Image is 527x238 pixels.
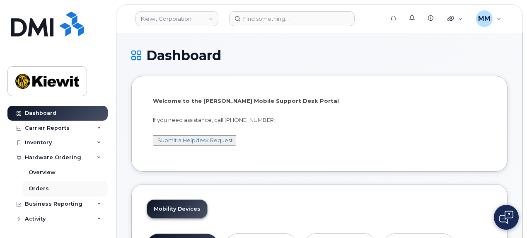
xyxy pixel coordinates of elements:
img: Open chat [499,211,513,224]
button: Submit a Helpdesk Request [153,135,236,146]
p: If you need assistance, call [PHONE_NUMBER] [153,116,486,124]
a: Submit a Helpdesk Request [157,137,233,143]
h1: Dashboard [131,48,508,63]
p: Welcome to the [PERSON_NAME] Mobile Support Desk Portal [153,97,486,105]
a: Mobility Devices [147,200,207,218]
